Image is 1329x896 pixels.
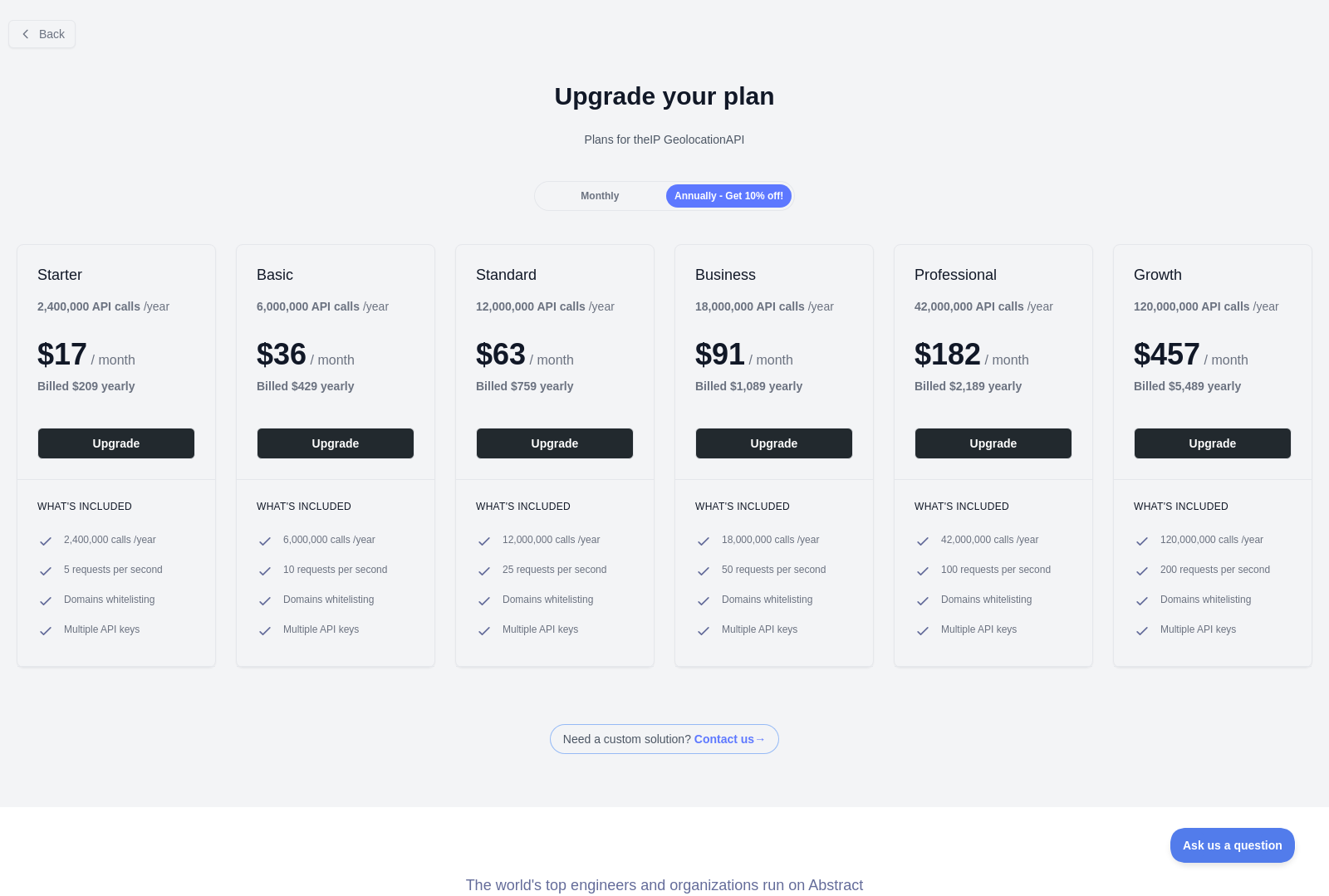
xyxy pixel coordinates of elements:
[476,298,615,315] div: / year
[695,300,805,313] b: 18,000,000 API calls
[915,337,981,371] span: $ 182
[695,298,834,315] div: / year
[476,337,526,371] span: $ 63
[1170,828,1296,863] iframe: Toggle Customer Support
[695,265,853,285] h2: Business
[695,337,745,371] span: $ 91
[476,300,586,313] b: 12,000,000 API calls
[915,298,1053,315] div: / year
[476,265,634,285] h2: Standard
[915,300,1024,313] b: 42,000,000 API calls
[915,265,1072,285] h2: Professional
